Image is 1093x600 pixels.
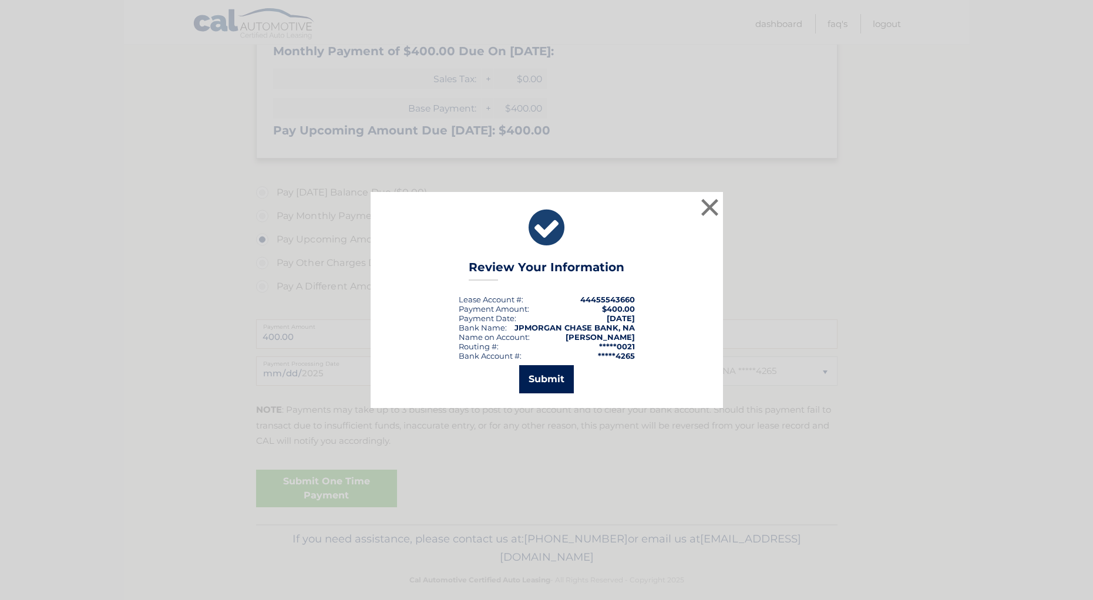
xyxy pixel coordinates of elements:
[459,351,522,360] div: Bank Account #:
[698,195,722,219] button: ×
[580,295,635,304] strong: 44455543660
[514,323,635,332] strong: JPMORGAN CHASE BANK, NA
[459,342,499,351] div: Routing #:
[459,314,514,323] span: Payment Date
[469,260,624,281] h3: Review Your Information
[459,304,529,314] div: Payment Amount:
[459,314,516,323] div: :
[519,365,574,393] button: Submit
[459,332,530,342] div: Name on Account:
[566,332,635,342] strong: [PERSON_NAME]
[602,304,635,314] span: $400.00
[459,323,507,332] div: Bank Name:
[607,314,635,323] span: [DATE]
[459,295,523,304] div: Lease Account #:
